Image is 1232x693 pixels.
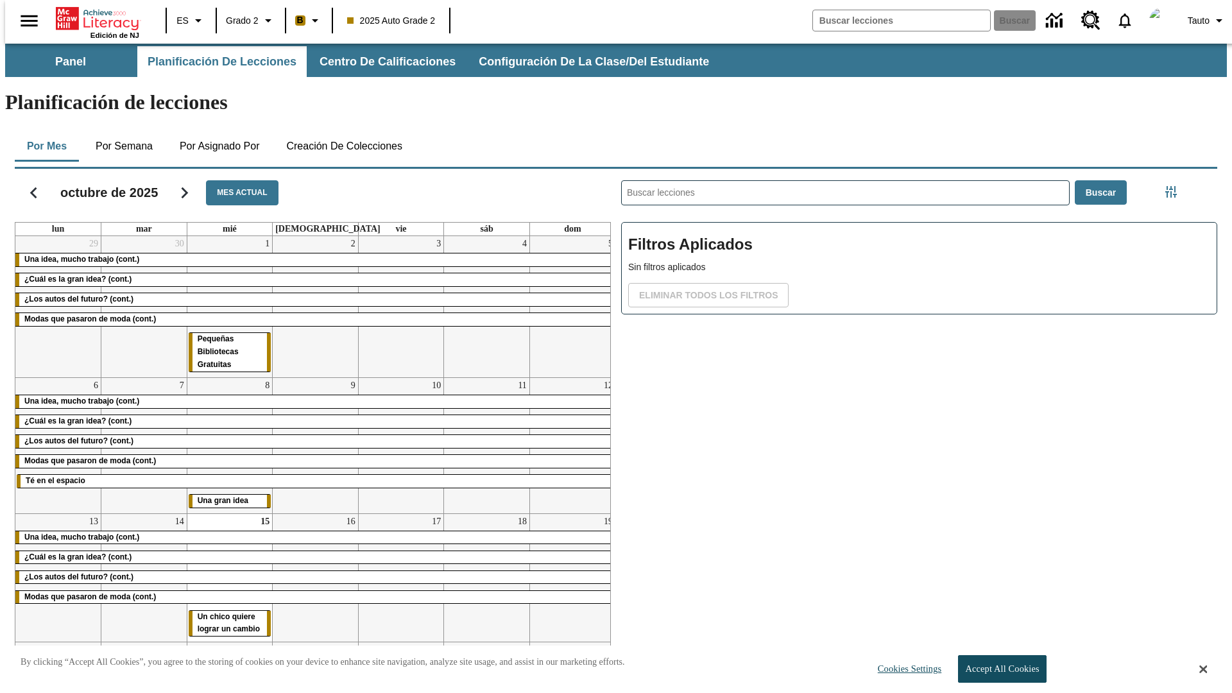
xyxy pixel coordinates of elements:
[169,131,270,162] button: Por asignado por
[226,14,259,28] span: Grado 2
[258,514,272,529] a: 15 de octubre de 2025
[15,455,615,468] div: Modas que pasaron de moda (cont.)
[429,514,443,529] a: 17 de octubre de 2025
[621,222,1217,314] div: Filtros Aplicados
[15,313,615,326] div: Modas que pasaron de moda (cont.)
[477,223,495,235] a: sábado
[5,90,1227,114] h1: Planificación de lecciones
[520,236,529,252] a: 4 de octubre de 2025
[15,513,101,642] td: 13 de octubre de 2025
[309,46,466,77] button: Centro de calificaciones
[101,377,187,513] td: 7 de octubre de 2025
[273,513,359,642] td: 16 de octubre de 2025
[262,236,272,252] a: 1 de octubre de 2025
[90,31,139,39] span: Edición de NJ
[866,656,946,682] button: Cookies Settings
[15,531,615,544] div: Una idea, mucho trabajo (cont.)
[15,551,615,564] div: ¿Cuál es la gran idea? (cont.)
[206,180,278,205] button: Mes actual
[15,395,615,408] div: Una idea, mucho trabajo (cont.)
[168,176,201,209] button: Seguir
[444,513,530,642] td: 18 de octubre de 2025
[1199,663,1207,675] button: Close
[1158,179,1184,205] button: Menú lateral de filtros
[344,642,358,658] a: 23 de octubre de 2025
[26,476,85,485] span: Té en el espacio
[24,572,133,581] span: ¿Los autos del futuro? (cont.)
[187,377,273,513] td: 8 de octubre de 2025
[15,377,101,513] td: 6 de octubre de 2025
[529,236,615,377] td: 5 de octubre de 2025
[628,229,1210,261] h2: Filtros Aplicados
[6,46,135,77] button: Panel
[187,513,273,642] td: 15 de octubre de 2025
[173,236,187,252] a: 30 de septiembre de 2025
[55,55,86,69] span: Panel
[173,642,187,658] a: 21 de octubre de 2025
[1075,180,1127,205] button: Buscar
[358,513,444,642] td: 17 de octubre de 2025
[273,223,383,235] a: jueves
[198,496,248,505] span: Una gran idea
[198,334,239,369] span: Pequeñas Bibliotecas Gratuitas
[468,46,719,77] button: Configuración de la clase/del estudiante
[24,397,139,406] span: Una idea, mucho trabajo (cont.)
[276,131,413,162] button: Creación de colecciones
[1149,8,1175,33] img: avatar image
[434,236,443,252] a: 3 de octubre de 2025
[262,378,272,393] a: 8 de octubre de 2025
[177,378,187,393] a: 7 de octubre de 2025
[24,255,139,264] span: Una idea, mucho trabajo (cont.)
[17,475,614,488] div: Té en el espacio
[358,377,444,513] td: 10 de octubre de 2025
[24,533,139,542] span: Una idea, mucho trabajo (cont.)
[5,46,721,77] div: Subbarra de navegación
[444,236,530,377] td: 4 de octubre de 2025
[1108,4,1142,37] a: Notificaciones
[56,6,139,31] a: Portada
[24,592,156,601] span: Modas que pasaron de moda (cont.)
[148,55,296,69] span: Planificación de lecciones
[24,295,133,304] span: ¿Los autos del futuro? (cont.)
[320,55,456,69] span: Centro de calificaciones
[429,378,443,393] a: 10 de octubre de 2025
[347,14,436,28] span: 2025 Auto Grade 2
[429,642,443,658] a: 24 de octubre de 2025
[133,223,155,235] a: martes
[91,378,101,393] a: 6 de octubre de 2025
[173,514,187,529] a: 14 de octubre de 2025
[1074,3,1108,38] a: Centro de recursos, Se abrirá en una pestaña nueva.
[24,456,156,465] span: Modas que pasaron de moda (cont.)
[622,181,1069,205] input: Buscar lecciones
[601,378,615,393] a: 12 de octubre de 2025
[15,236,101,377] td: 29 de septiembre de 2025
[348,378,358,393] a: 9 de octubre de 2025
[15,131,79,162] button: Por mes
[601,514,615,529] a: 19 de octubre de 2025
[189,333,271,372] div: Pequeñas Bibliotecas Gratuitas
[515,378,529,393] a: 11 de octubre de 2025
[15,293,615,306] div: ¿Los autos del futuro? (cont.)
[189,611,271,637] div: Un chico quiere lograr un cambio
[344,514,358,529] a: 16 de octubre de 2025
[258,642,272,658] a: 22 de octubre de 2025
[1142,4,1183,37] button: Escoja un nuevo avatar
[444,377,530,513] td: 11 de octubre de 2025
[10,2,48,40] button: Abrir el menú lateral
[15,415,615,428] div: ¿Cuál es la gran idea? (cont.)
[15,273,615,286] div: ¿Cuál es la gran idea? (cont.)
[87,236,101,252] a: 29 de septiembre de 2025
[85,131,163,162] button: Por semana
[24,275,132,284] span: ¿Cuál es la gran idea? (cont.)
[60,185,158,200] h2: octubre de 2025
[137,46,307,77] button: Planificación de lecciones
[49,223,67,235] a: lunes
[628,261,1210,274] p: Sin filtros aplicados
[1183,9,1232,32] button: Perfil/Configuración
[189,495,271,508] div: Una gran idea
[15,253,615,266] div: Una idea, mucho trabajo (cont.)
[561,223,583,235] a: domingo
[358,236,444,377] td: 3 de octubre de 2025
[101,236,187,377] td: 30 de septiembre de 2025
[24,436,133,445] span: ¿Los autos del futuro? (cont.)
